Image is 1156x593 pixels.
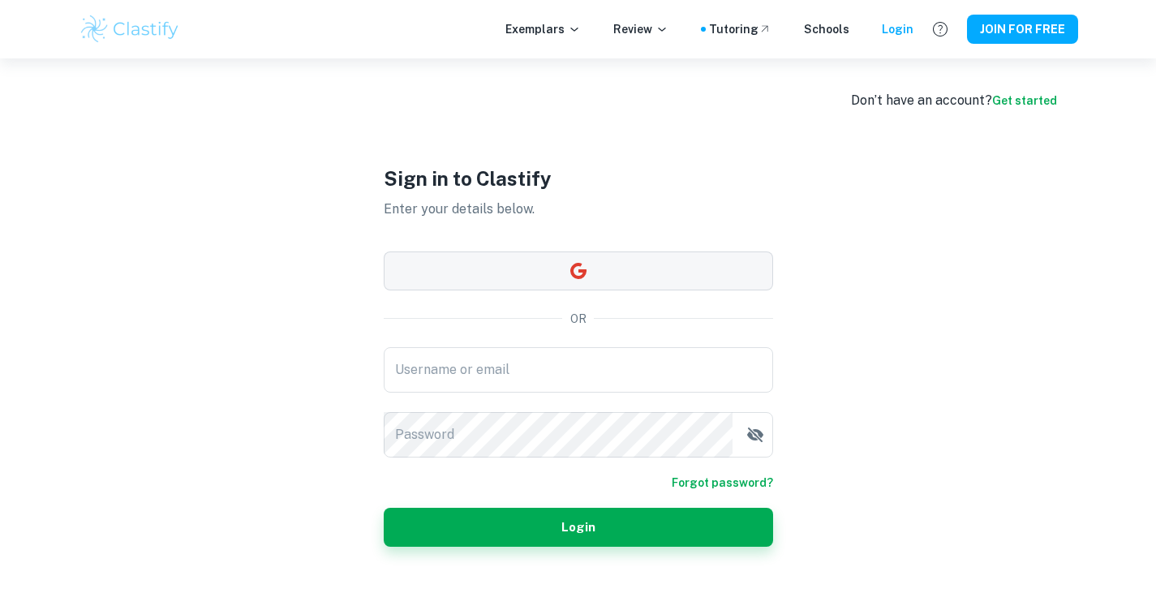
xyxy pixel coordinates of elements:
[384,200,773,219] p: Enter your details below.
[505,20,581,38] p: Exemplars
[967,15,1078,44] button: JOIN FOR FREE
[384,164,773,193] h1: Sign in to Clastify
[672,474,773,492] a: Forgot password?
[613,20,668,38] p: Review
[384,508,773,547] button: Login
[804,20,849,38] a: Schools
[570,310,587,328] p: OR
[992,94,1057,107] a: Get started
[851,91,1057,110] div: Don’t have an account?
[926,15,954,43] button: Help and Feedback
[709,20,771,38] a: Tutoring
[79,13,182,45] img: Clastify logo
[882,20,913,38] a: Login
